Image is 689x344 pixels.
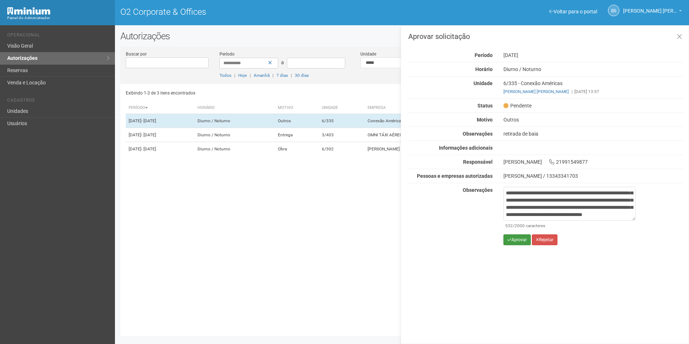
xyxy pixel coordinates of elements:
td: 6/302 [319,142,365,156]
span: - [DATE] [141,146,156,151]
strong: Período [475,52,493,58]
button: Aprovar [503,234,531,245]
div: Exibindo 1-3 de 3 itens encontrados [126,88,400,98]
strong: Status [477,103,493,109]
label: Período [219,51,235,57]
div: Diurno / Noturno [498,66,689,72]
div: /2000 caracteres [505,222,634,229]
span: a [281,59,284,65]
div: [DATE] 13:57 [503,88,683,95]
div: [PERSON_NAME] 21991549877 [498,159,689,165]
li: Cadastros [7,98,110,105]
td: Diurno / Noturno [195,142,275,156]
td: [DATE] [126,128,195,142]
label: Unidade [360,51,376,57]
button: Rejeitar [532,234,557,245]
div: 6/335 - Conexão Américas [498,80,689,95]
div: Painel do Administrador [7,15,110,21]
td: Entrega [275,128,319,142]
td: OMNI TÁXI AÉREO [365,128,499,142]
th: Unidade [319,102,365,114]
td: [DATE] [126,142,195,156]
strong: Motivo [477,117,493,123]
div: Outros [498,116,689,123]
td: Diurno / Noturno [195,128,275,142]
span: Pendente [503,102,532,109]
th: Período [126,102,195,114]
div: retirada de baia [498,131,689,137]
h1: O2 Corporate & Offices [120,7,397,17]
h3: Aprovar solicitação [408,33,683,40]
strong: Observações [463,131,493,137]
strong: Responsável [463,159,493,165]
td: Outros [275,114,319,128]
td: [PERSON_NAME] ADVOGADOS [365,142,499,156]
span: - [DATE] [141,118,156,123]
th: Motivo [275,102,319,114]
span: | [234,73,235,78]
img: Minium [7,7,50,15]
span: | [291,73,292,78]
a: [PERSON_NAME] [PERSON_NAME] [623,9,682,15]
a: 7 dias [276,73,288,78]
span: - [DATE] [141,132,156,137]
li: Operacional [7,32,110,40]
strong: Unidade [474,80,493,86]
td: [DATE] [126,114,195,128]
td: 3/403 [319,128,365,142]
a: Voltar para o portal [549,9,597,14]
td: Obra [275,142,319,156]
span: 532 [505,223,513,228]
strong: Horário [475,66,493,72]
a: 30 dias [295,73,309,78]
div: [PERSON_NAME] / 13343341703 [503,173,683,179]
span: | [572,89,573,94]
h2: Autorizações [120,31,684,41]
strong: Informações adicionais [439,145,493,151]
th: Empresa [365,102,499,114]
td: Diurno / Noturno [195,114,275,128]
a: Fechar [672,29,687,45]
td: 6/335 [319,114,365,128]
a: Amanhã [254,73,270,78]
a: Bs [608,5,619,16]
div: [DATE] [498,52,689,58]
a: Hoje [238,73,247,78]
span: BIANKA souza cruz cavalcanti [623,1,677,14]
th: Horário [195,102,275,114]
span: | [272,73,274,78]
a: [PERSON_NAME] [PERSON_NAME] [503,89,569,94]
strong: Pessoas e empresas autorizadas [417,173,493,179]
span: | [250,73,251,78]
td: Conexão Américas [365,114,499,128]
a: Todos [219,73,231,78]
label: Buscar por [126,51,147,57]
strong: Observações [463,187,493,193]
